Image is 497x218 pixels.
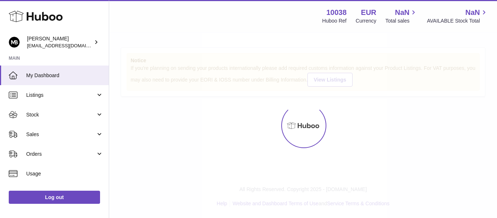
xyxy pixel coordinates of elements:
[322,17,347,24] div: Huboo Ref
[9,37,20,48] img: hi@margotbardot.com
[395,8,409,17] span: NaN
[427,17,488,24] span: AVAILABLE Stock Total
[356,17,377,24] div: Currency
[465,8,480,17] span: NaN
[326,8,347,17] strong: 10038
[27,35,92,49] div: [PERSON_NAME]
[26,151,96,158] span: Orders
[385,17,418,24] span: Total sales
[26,131,96,138] span: Sales
[26,170,103,177] span: Usage
[385,8,418,24] a: NaN Total sales
[9,191,100,204] a: Log out
[27,43,107,48] span: [EMAIL_ADDRESS][DOMAIN_NAME]
[26,111,96,118] span: Stock
[361,8,376,17] strong: EUR
[26,72,103,79] span: My Dashboard
[26,92,96,99] span: Listings
[427,8,488,24] a: NaN AVAILABLE Stock Total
